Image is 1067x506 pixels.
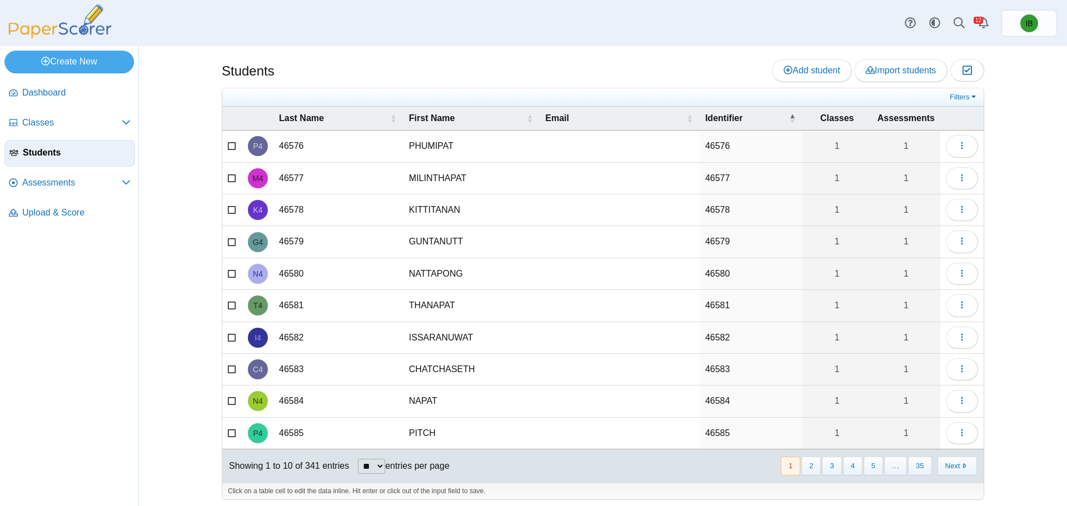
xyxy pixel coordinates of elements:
img: PaperScorer [4,4,116,38]
td: GUNTANUTT [403,226,540,258]
td: 46583 [700,354,802,385]
a: Create New [4,51,134,73]
td: 46578 [700,194,802,226]
a: 1 [872,258,940,289]
span: Last Name : Activate to sort [390,107,397,130]
span: Email : Activate to sort [686,107,693,130]
a: Filters [947,92,981,103]
td: 46581 [700,290,802,322]
nav: pagination [780,457,977,475]
td: 46576 [700,131,802,162]
a: Add student [772,59,851,82]
span: ICT BCC School [1020,14,1038,32]
a: Upload & Score [4,200,135,227]
a: Import students [854,59,948,82]
a: Dashboard [4,80,135,107]
td: PITCH [403,418,540,449]
h1: Students [222,62,275,81]
a: 1 [872,354,940,385]
a: 1 [802,354,872,385]
a: 1 [872,226,940,257]
a: 1 [802,290,872,321]
td: 46579 [700,226,802,258]
button: 35 [908,457,931,475]
a: 1 [802,418,872,449]
span: NATTAPONG 46580 [253,270,263,278]
a: 1 [872,418,940,449]
a: 1 [802,258,872,289]
a: Assessments [4,170,135,197]
td: MILINTHAPAT [403,163,540,194]
span: Upload & Score [22,207,131,219]
td: 46580 [700,258,802,290]
button: 2 [801,457,821,475]
span: KITTITANAN 46578 [253,206,262,214]
span: Import students [866,66,936,75]
span: CHATCHASETH 46583 [253,365,263,373]
span: GUNTANUTT 46579 [253,238,263,246]
span: Classes [22,117,122,129]
a: 1 [872,163,940,194]
td: 46585 [700,418,802,449]
button: 3 [822,457,841,475]
a: ICT BCC School [1001,10,1057,37]
span: Assessments [22,177,122,189]
a: Alerts [971,11,996,36]
span: … [884,457,907,475]
button: Next [938,457,977,475]
td: ISSARANUWAT [403,322,540,354]
td: 46584 [700,385,802,417]
td: 46580 [273,258,403,290]
td: 46579 [273,226,403,258]
span: Classes [820,113,854,123]
td: THANAPAT [403,290,540,322]
span: MILINTHAPAT 46577 [252,174,263,182]
button: 1 [781,457,800,475]
span: Identifier : Activate to invert sorting [789,107,796,130]
td: 46582 [700,322,802,354]
td: 46581 [273,290,403,322]
span: Assessments [877,113,935,123]
a: 1 [802,226,872,257]
span: PHUMIPAT 46576 [253,142,262,150]
button: 4 [843,457,862,475]
span: Identifier [705,113,743,123]
td: PHUMIPAT [403,131,540,162]
span: PITCH 46585 [253,429,262,437]
span: Dashboard [22,87,131,99]
span: THANAPAT 46581 [253,302,262,309]
span: ISSARANUWAT 46582 [255,334,261,342]
td: NAPAT [403,385,540,417]
td: CHATCHASETH [403,354,540,385]
div: Click on a table cell to edit the data inline. Hit enter or click out of the input field to save. [222,483,984,499]
td: 46585 [273,418,403,449]
td: 46577 [273,163,403,194]
td: 46584 [273,385,403,417]
a: PaperScorer [4,31,116,40]
span: NAPAT 46584 [253,397,263,405]
td: 46582 [273,322,403,354]
td: KITTITANAN [403,194,540,226]
a: 1 [872,322,940,353]
button: 5 [864,457,883,475]
td: NATTAPONG [403,258,540,290]
a: 1 [802,163,872,194]
a: 1 [872,385,940,417]
span: ICT BCC School [1025,19,1033,27]
span: First Name : Activate to sort [526,107,533,130]
a: Classes [4,110,135,137]
td: 46577 [700,163,802,194]
a: 1 [802,194,872,226]
a: Students [4,140,135,167]
label: entries per page [385,461,450,470]
a: 1 [802,322,872,353]
td: 46578 [273,194,403,226]
a: 1 [802,131,872,162]
span: First Name [409,113,455,123]
span: Last Name [279,113,324,123]
div: Showing 1 to 10 of 341 entries [222,449,349,483]
td: 46583 [273,354,403,385]
td: 46576 [273,131,403,162]
span: Add student [784,66,840,75]
span: Email [545,113,569,123]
